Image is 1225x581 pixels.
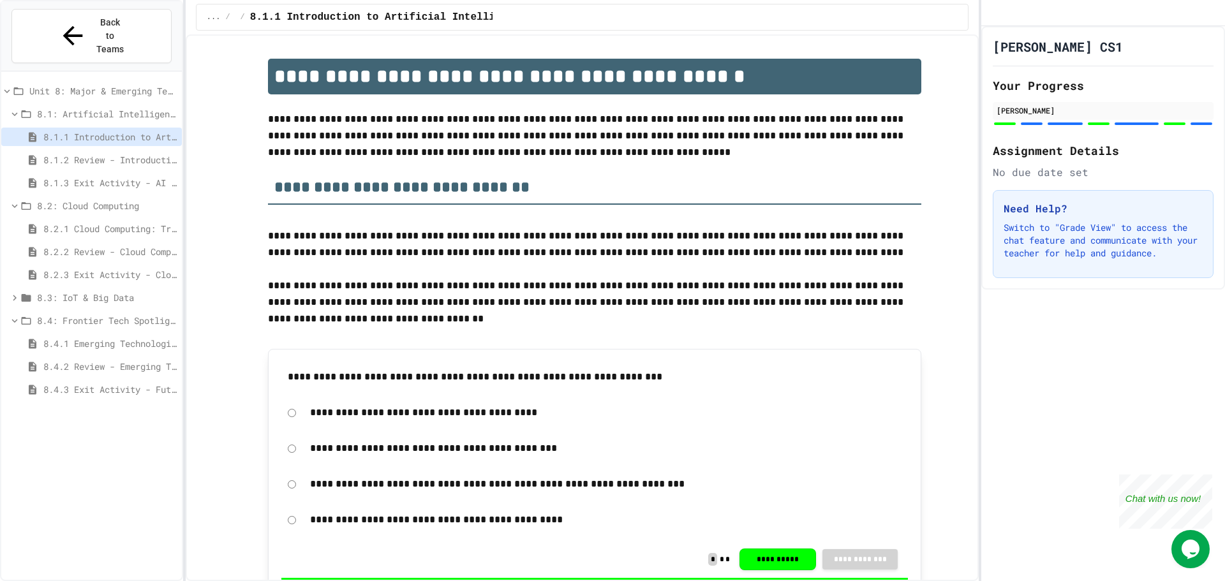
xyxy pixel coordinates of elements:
span: Back to Teams [95,16,125,56]
span: 8.4.2 Review - Emerging Technologies: Shaping Our Digital Future [43,360,177,373]
span: 8.3: IoT & Big Data [37,291,177,304]
span: 8.1.2 Review - Introduction to Artificial Intelligence [43,153,177,166]
span: 8.2.3 Exit Activity - Cloud Service Detective [43,268,177,281]
iframe: chat widget [1171,530,1212,568]
p: Switch to "Grade View" to access the chat feature and communicate with your teacher for help and ... [1004,221,1203,260]
iframe: chat widget [1119,474,1212,529]
span: 8.4: Frontier Tech Spotlight [37,314,177,327]
span: / [241,12,245,22]
span: 8.2.1 Cloud Computing: Transforming the Digital World [43,222,177,235]
h3: Need Help? [1004,201,1203,216]
div: [PERSON_NAME] [997,105,1210,116]
div: No due date set [993,165,1214,180]
span: 8.1.3 Exit Activity - AI Detective [43,176,177,189]
span: 8.2.2 Review - Cloud Computing [43,245,177,258]
button: Back to Teams [11,9,172,63]
h2: Assignment Details [993,142,1214,159]
h2: Your Progress [993,77,1214,94]
span: ... [207,12,221,22]
span: Unit 8: Major & Emerging Technologies [29,84,177,98]
span: 8.1: Artificial Intelligence Basics [37,107,177,121]
span: 8.1.1 Introduction to Artificial Intelligence [43,130,177,143]
h1: [PERSON_NAME] CS1 [993,38,1123,55]
span: 8.4.1 Emerging Technologies: Shaping Our Digital Future [43,337,177,350]
span: 8.1.1 Introduction to Artificial Intelligence [250,10,526,25]
span: / [225,12,230,22]
span: 8.4.3 Exit Activity - Future Tech Challenge [43,383,177,396]
span: 8.2: Cloud Computing [37,199,177,212]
